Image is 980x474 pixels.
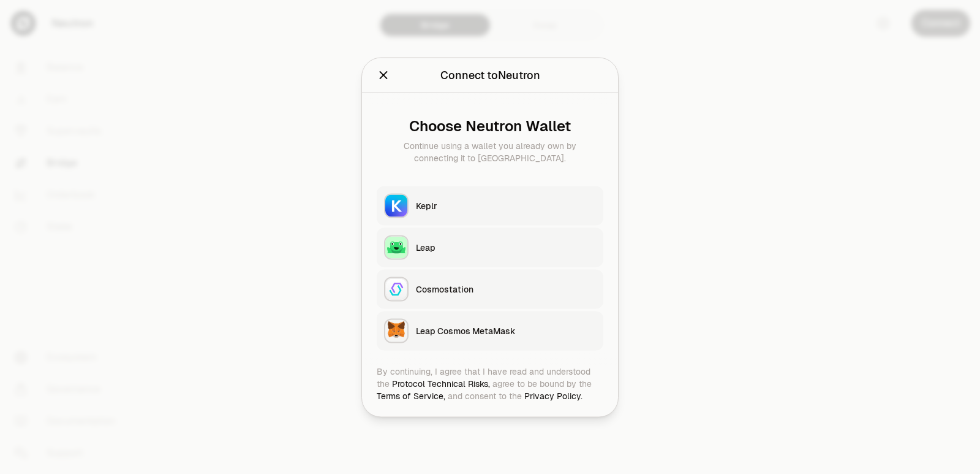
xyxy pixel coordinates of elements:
[524,390,582,401] a: Privacy Policy.
[377,390,445,401] a: Terms of Service,
[392,378,490,389] a: Protocol Technical Risks,
[385,194,407,216] img: Keplr
[385,278,407,300] img: Cosmostation
[377,269,603,308] button: CosmostationCosmostation
[416,241,596,253] div: Leap
[386,117,594,134] div: Choose Neutron Wallet
[377,365,603,402] div: By continuing, I agree that I have read and understood the agree to be bound by the and consent t...
[377,186,603,225] button: KeplrKeplr
[385,319,407,342] img: Leap Cosmos MetaMask
[440,66,540,83] div: Connect to Neutron
[385,236,407,258] img: Leap
[416,324,596,337] div: Leap Cosmos MetaMask
[377,311,603,350] button: Leap Cosmos MetaMaskLeap Cosmos MetaMask
[386,139,594,164] div: Continue using a wallet you already own by connecting it to [GEOGRAPHIC_DATA].
[416,199,596,212] div: Keplr
[416,283,596,295] div: Cosmostation
[377,227,603,267] button: LeapLeap
[377,66,390,83] button: Close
